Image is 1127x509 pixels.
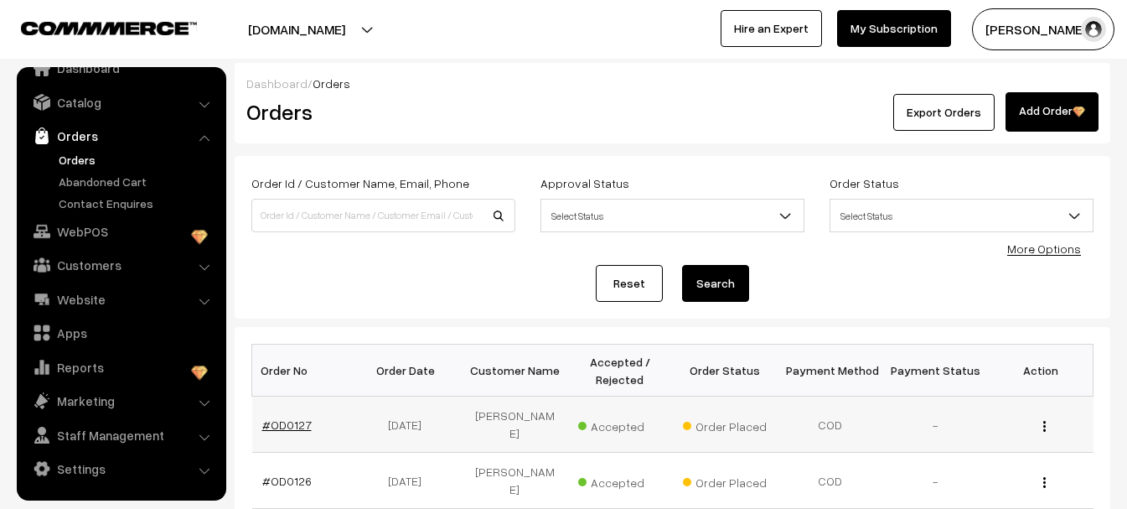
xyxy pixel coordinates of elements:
a: WebPOS [21,216,220,247]
a: More Options [1007,242,1081,256]
th: Order No [252,345,358,397]
th: Order Status [673,345,778,397]
a: COMMMERCE [21,17,168,37]
th: Customer Name [463,345,568,397]
a: Marketing [21,386,220,416]
td: [DATE] [357,453,463,509]
button: [PERSON_NAME] [972,8,1114,50]
td: - [883,453,989,509]
span: Accepted [578,470,662,491]
a: Abandoned Cart [54,173,220,190]
a: Dashboard [246,76,308,91]
a: Dashboard [21,53,220,83]
label: Order Status [830,174,899,192]
button: Export Orders [893,94,995,131]
a: Customers [21,250,220,280]
h2: Orders [246,99,514,125]
span: Select Status [830,199,1093,232]
img: Menu [1043,421,1046,432]
span: Accepted [578,413,662,435]
td: [DATE] [357,397,463,453]
a: #OD0127 [262,418,312,432]
th: Payment Status [883,345,989,397]
span: Select Status [830,201,1093,231]
td: COD [778,397,883,453]
a: Website [21,284,220,314]
input: Order Id / Customer Name / Customer Email / Customer Phone [251,199,515,232]
a: Apps [21,318,220,348]
div: / [246,75,1099,92]
a: Orders [21,121,220,151]
td: [PERSON_NAME] [463,397,568,453]
a: #OD0126 [262,474,312,488]
a: Add Order [1006,92,1099,132]
button: Search [682,265,749,302]
button: [DOMAIN_NAME] [189,8,404,50]
img: COMMMERCE [21,22,197,34]
a: My Subscription [837,10,951,47]
th: Accepted / Rejected [567,345,673,397]
img: Menu [1043,477,1046,488]
th: Payment Method [778,345,883,397]
span: Select Status [540,199,804,232]
a: Settings [21,454,220,484]
th: Order Date [357,345,463,397]
td: [PERSON_NAME] [463,453,568,509]
a: Orders [54,151,220,169]
a: Contact Enquires [54,195,220,212]
span: Order Placed [683,470,767,491]
span: Select Status [541,201,804,231]
span: Order Placed [683,413,767,435]
a: Reports [21,352,220,382]
th: Action [988,345,1093,397]
td: - [883,397,989,453]
label: Approval Status [540,174,629,192]
a: Staff Management [21,420,220,450]
img: user [1081,17,1106,42]
a: Reset [596,265,663,302]
td: COD [778,453,883,509]
span: Orders [313,76,350,91]
a: Hire an Expert [721,10,822,47]
label: Order Id / Customer Name, Email, Phone [251,174,469,192]
a: Catalog [21,87,220,117]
